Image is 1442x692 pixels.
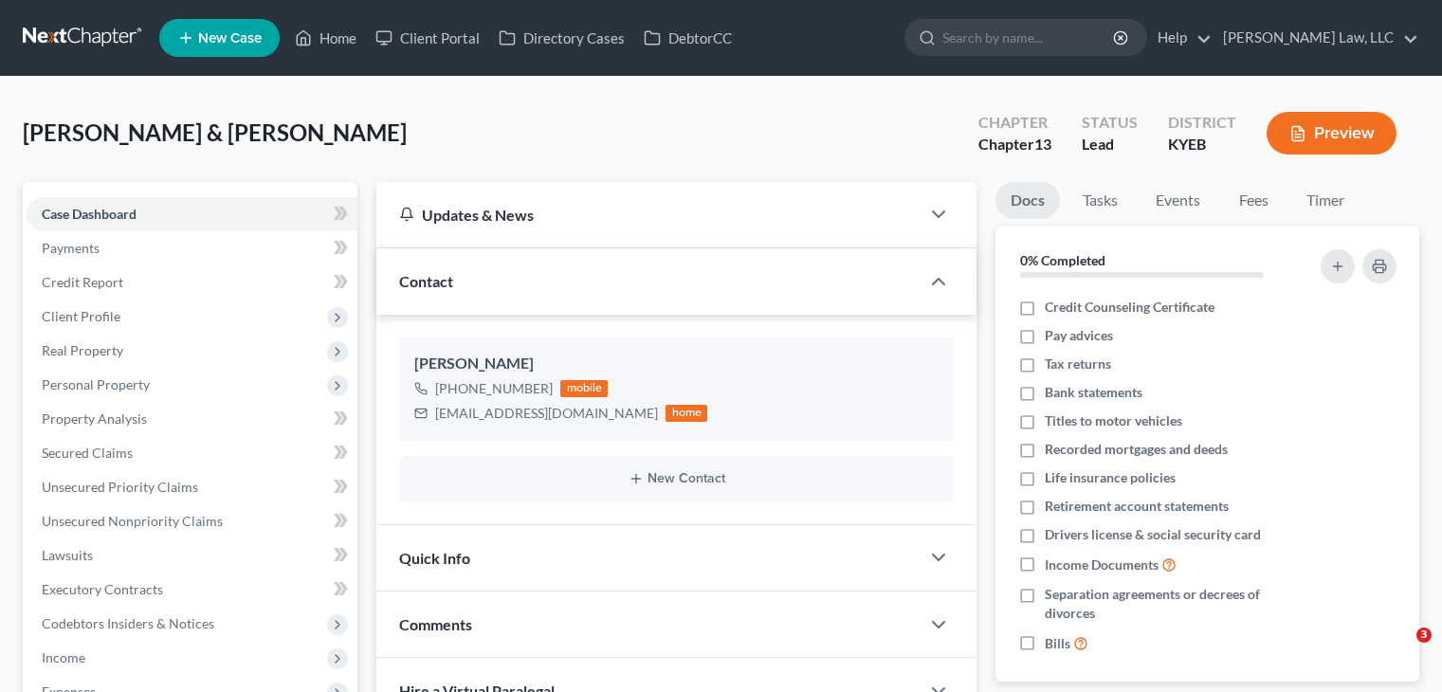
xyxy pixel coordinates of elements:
[1148,21,1212,55] a: Help
[399,205,897,225] div: Updates & News
[27,197,357,231] a: Case Dashboard
[1034,135,1051,153] span: 13
[27,573,357,607] a: Executory Contracts
[1291,182,1360,219] a: Timer
[435,379,553,398] div: [PHONE_NUMBER]
[1045,585,1297,623] span: Separation agreements or decrees of divorces
[27,402,357,436] a: Property Analysis
[1045,298,1214,317] span: Credit Counseling Certificate
[42,274,123,290] span: Credit Report
[23,118,407,146] span: [PERSON_NAME] & [PERSON_NAME]
[1045,383,1142,402] span: Bank statements
[366,21,489,55] a: Client Portal
[27,538,357,573] a: Lawsuits
[27,504,357,538] a: Unsecured Nonpriority Claims
[1267,112,1396,155] button: Preview
[42,445,133,461] span: Secured Claims
[942,20,1116,55] input: Search by name...
[1141,182,1215,219] a: Events
[1045,634,1070,653] span: Bills
[1045,411,1182,430] span: Titles to motor vehicles
[42,342,123,358] span: Real Property
[1045,555,1159,574] span: Income Documents
[666,405,707,422] div: home
[978,134,1051,155] div: Chapter
[1020,252,1105,268] strong: 0% Completed
[27,470,357,504] a: Unsecured Priority Claims
[42,581,163,597] span: Executory Contracts
[1214,21,1418,55] a: [PERSON_NAME] Law, LLC
[1082,112,1138,134] div: Status
[42,615,214,631] span: Codebtors Insiders & Notices
[399,615,472,633] span: Comments
[1045,440,1228,459] span: Recorded mortgages and deeds
[42,513,223,529] span: Unsecured Nonpriority Claims
[1416,628,1432,643] span: 3
[42,410,147,427] span: Property Analysis
[42,240,100,256] span: Payments
[489,21,634,55] a: Directory Cases
[1223,182,1284,219] a: Fees
[634,21,741,55] a: DebtorCC
[27,231,357,265] a: Payments
[1045,326,1113,345] span: Pay advices
[285,21,366,55] a: Home
[1168,134,1236,155] div: KYEB
[1168,112,1236,134] div: District
[399,549,470,567] span: Quick Info
[399,272,453,290] span: Contact
[414,353,939,375] div: [PERSON_NAME]
[978,112,1051,134] div: Chapter
[42,649,85,665] span: Income
[560,380,608,397] div: mobile
[42,376,150,392] span: Personal Property
[995,182,1060,219] a: Docs
[1045,468,1176,487] span: Life insurance policies
[42,547,93,563] span: Lawsuits
[27,265,357,300] a: Credit Report
[414,471,939,486] button: New Contact
[42,308,120,324] span: Client Profile
[1082,134,1138,155] div: Lead
[42,206,137,222] span: Case Dashboard
[1045,525,1261,544] span: Drivers license & social security card
[1045,355,1111,373] span: Tax returns
[198,31,262,46] span: New Case
[42,479,198,495] span: Unsecured Priority Claims
[435,404,658,423] div: [EMAIL_ADDRESS][DOMAIN_NAME]
[27,436,357,470] a: Secured Claims
[1378,628,1423,673] iframe: Intercom live chat
[1068,182,1133,219] a: Tasks
[1045,497,1229,516] span: Retirement account statements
